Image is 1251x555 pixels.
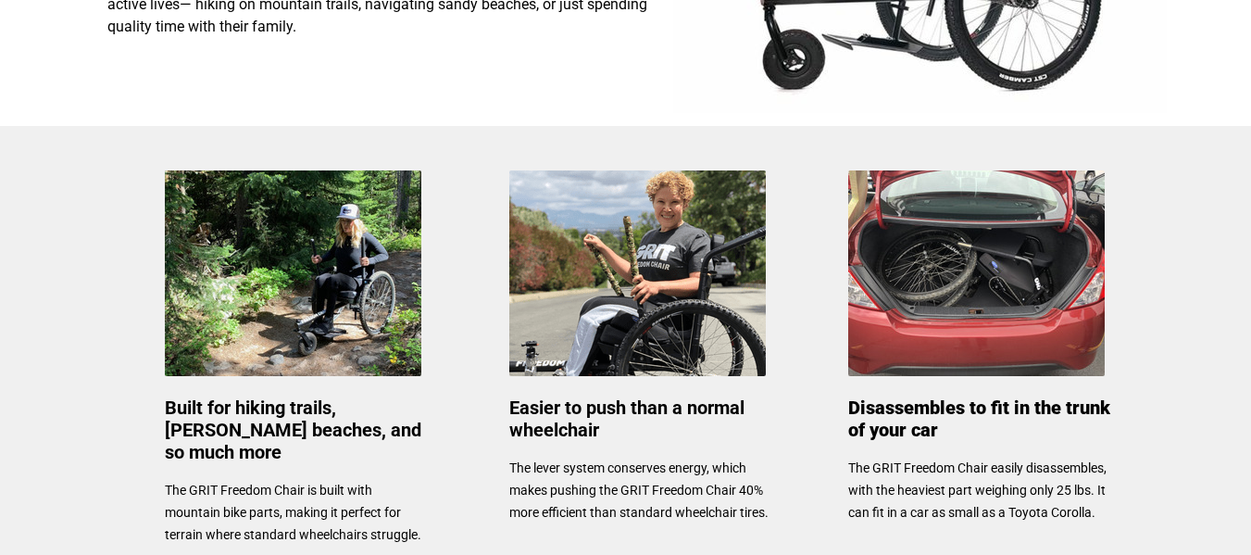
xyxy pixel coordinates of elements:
span: Easier to push than a normal wheelchair [509,397,744,441]
span: Built for hiking trails, [PERSON_NAME] beaches, and so much more [165,397,421,463]
span: Disassembles to fit in the trunk of your car [848,397,1110,441]
input: Get more information [66,448,225,483]
span: The GRIT Freedom Chair easily disassembles, with the heaviest part weighing only 25 lbs. It can f... [848,460,1107,520]
span: The lever system conserves energy, which makes pushing the GRIT Freedom Chair 40% more efficient ... [509,460,769,520]
span: The GRIT Freedom Chair is built with mountain bike parts, making it perfect for terrain where sta... [165,483,421,542]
